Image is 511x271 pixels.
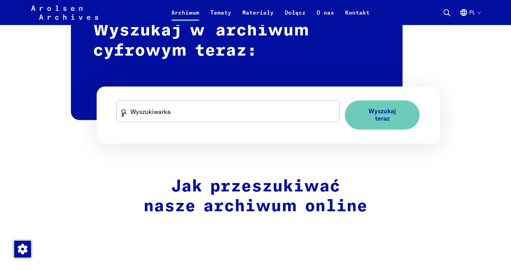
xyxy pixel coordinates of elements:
[237,8,279,25] a: Materiały
[460,8,480,25] button: Polski, wybór języka
[108,177,403,217] h2: Jak przeszukiwać nasze archiwum online
[205,8,237,25] a: Tematy
[279,8,311,25] a: Dołącz
[71,7,403,120] h2: Wyszukaj w archiwum cyfrowym teraz:
[166,8,205,25] a: Archiwum
[362,108,403,122] span: Wyszukaj teraz
[14,241,31,257] img: Zmienić zgodę
[311,8,340,25] a: O nas
[166,4,375,21] nav: Podstawowy
[340,8,375,25] a: Kontakt
[345,100,420,129] button: Wyszukaj teraz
